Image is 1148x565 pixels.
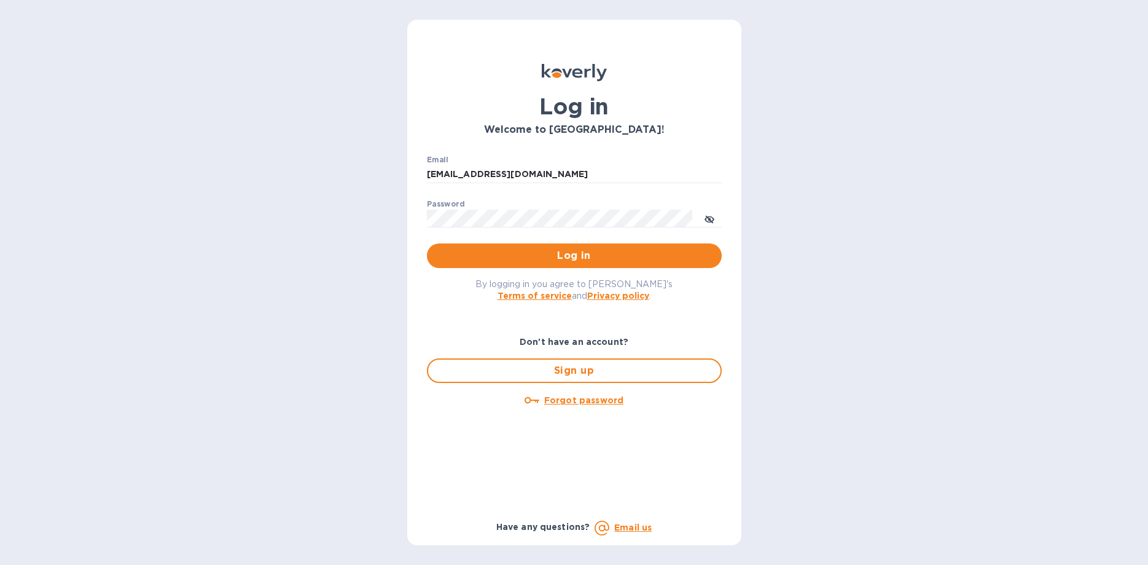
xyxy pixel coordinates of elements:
[427,243,722,268] button: Log in
[498,291,572,301] a: Terms of service
[614,523,652,532] a: Email us
[438,363,711,378] span: Sign up
[542,64,607,81] img: Koverly
[427,358,722,383] button: Sign up
[427,165,722,184] input: Enter email address
[427,156,448,164] label: Email
[520,337,628,347] b: Don't have an account?
[437,248,712,263] span: Log in
[587,291,649,301] a: Privacy policy
[697,206,722,231] button: toggle password visibility
[496,522,590,532] b: Have any questions?
[427,200,464,208] label: Password
[427,93,722,119] h1: Log in
[427,124,722,136] h3: Welcome to [GEOGRAPHIC_DATA]!
[475,279,673,301] span: By logging in you agree to [PERSON_NAME]'s and .
[544,395,623,405] u: Forgot password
